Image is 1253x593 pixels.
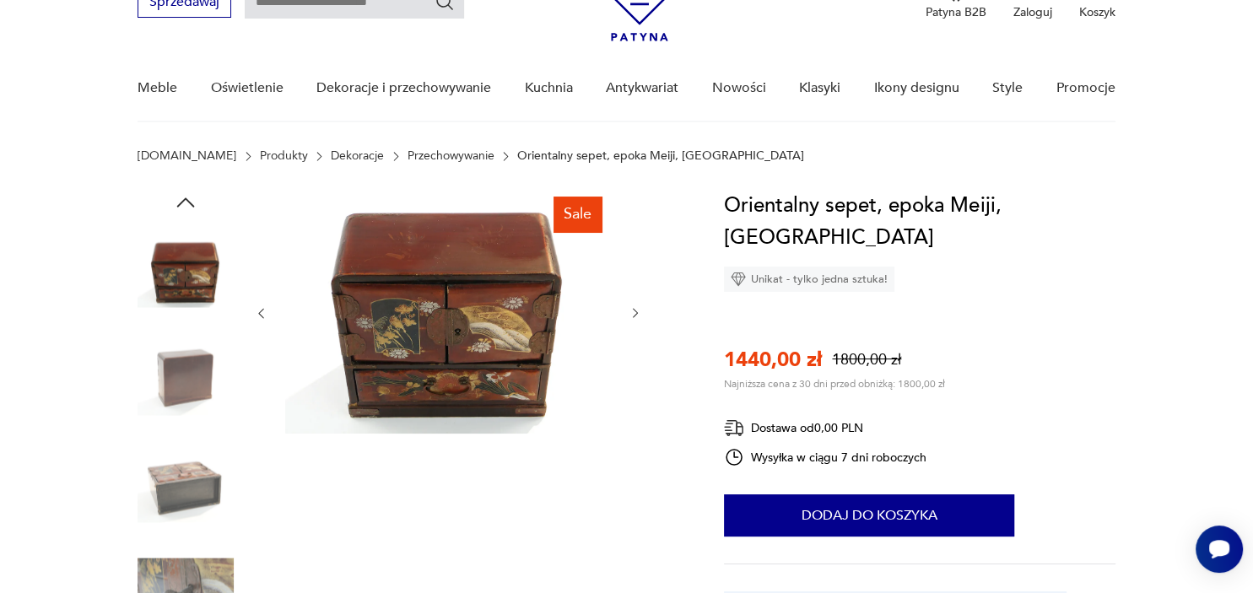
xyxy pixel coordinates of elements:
[724,494,1014,536] button: Dodaj do koszyka
[554,197,602,232] div: Sale
[724,418,926,439] div: Dostawa od 0,00 PLN
[525,56,573,121] a: Kuchnia
[724,377,945,391] p: Najniższa cena z 30 dni przed obniżką: 1800,00 zł
[517,149,804,163] p: Orientalny sepet, epoka Meiji, [GEOGRAPHIC_DATA]
[606,56,678,121] a: Antykwariat
[874,56,959,121] a: Ikony designu
[832,349,901,370] p: 1800,00 zł
[992,56,1023,121] a: Style
[138,149,236,163] a: [DOMAIN_NAME]
[260,149,308,163] a: Produkty
[331,149,384,163] a: Dekoracje
[408,149,494,163] a: Przechowywanie
[1079,4,1115,20] p: Koszyk
[724,447,926,467] div: Wysyłka w ciągu 7 dni roboczych
[285,190,611,434] img: Zdjęcie produktu Orientalny sepet, epoka Meiji, Japonia
[724,267,894,292] div: Unikat - tylko jedna sztuka!
[926,4,986,20] p: Patyna B2B
[724,190,1115,254] h1: Orientalny sepet, epoka Meiji, [GEOGRAPHIC_DATA]
[1196,526,1243,573] iframe: Smartsupp widget button
[138,56,177,121] a: Meble
[724,346,822,374] p: 1440,00 zł
[724,418,744,439] img: Ikona dostawy
[211,56,284,121] a: Oświetlenie
[1013,4,1052,20] p: Zaloguj
[138,224,234,320] img: Zdjęcie produktu Orientalny sepet, epoka Meiji, Japonia
[731,272,746,287] img: Ikona diamentu
[799,56,840,121] a: Klasyki
[138,439,234,535] img: Zdjęcie produktu Orientalny sepet, epoka Meiji, Japonia
[316,56,491,121] a: Dekoracje i przechowywanie
[1056,56,1115,121] a: Promocje
[712,56,766,121] a: Nowości
[138,332,234,428] img: Zdjęcie produktu Orientalny sepet, epoka Meiji, Japonia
